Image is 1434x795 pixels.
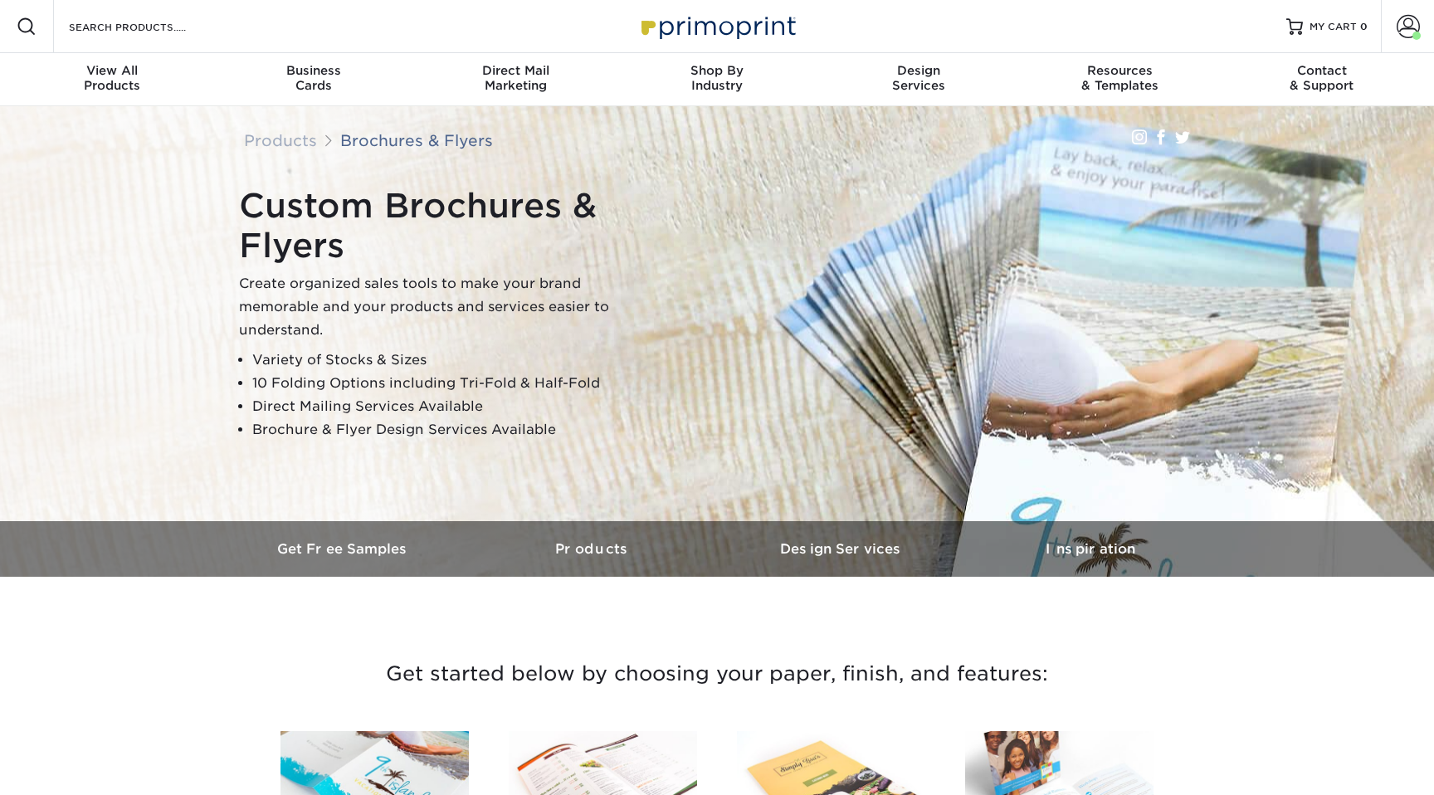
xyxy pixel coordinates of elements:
span: View All [12,63,213,78]
span: Direct Mail [415,63,617,78]
div: Products [12,63,213,93]
a: Shop ByIndustry [617,53,818,106]
div: Cards [213,63,415,93]
li: 10 Folding Options including Tri-Fold & Half-Fold [252,372,654,395]
div: Marketing [415,63,617,93]
a: Contact& Support [1221,53,1422,106]
a: Brochures & Flyers [340,131,493,149]
a: Direct MailMarketing [415,53,617,106]
span: Design [817,63,1019,78]
li: Variety of Stocks & Sizes [252,349,654,372]
span: MY CART [1310,20,1357,34]
h3: Design Services [717,541,966,557]
span: 0 [1360,21,1368,32]
a: Products [244,131,317,149]
input: SEARCH PRODUCTS..... [67,17,229,37]
a: Get Free Samples [219,521,468,577]
span: Shop By [617,63,818,78]
div: & Support [1221,63,1422,93]
span: Business [213,63,415,78]
div: & Templates [1019,63,1221,93]
h3: Get Free Samples [219,541,468,557]
a: Products [468,521,717,577]
div: Industry [617,63,818,93]
p: Create organized sales tools to make your brand memorable and your products and services easier t... [239,272,654,342]
a: DesignServices [817,53,1019,106]
h3: Get started below by choosing your paper, finish, and features: [232,636,1202,711]
a: Design Services [717,521,966,577]
a: View AllProducts [12,53,213,106]
span: Resources [1019,63,1221,78]
span: Contact [1221,63,1422,78]
img: Primoprint [634,8,800,44]
h1: Custom Brochures & Flyers [239,186,654,266]
a: Resources& Templates [1019,53,1221,106]
li: Direct Mailing Services Available [252,395,654,418]
h3: Inspiration [966,541,1215,557]
a: BusinessCards [213,53,415,106]
div: Services [817,63,1019,93]
li: Brochure & Flyer Design Services Available [252,418,654,441]
a: Inspiration [966,521,1215,577]
h3: Products [468,541,717,557]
